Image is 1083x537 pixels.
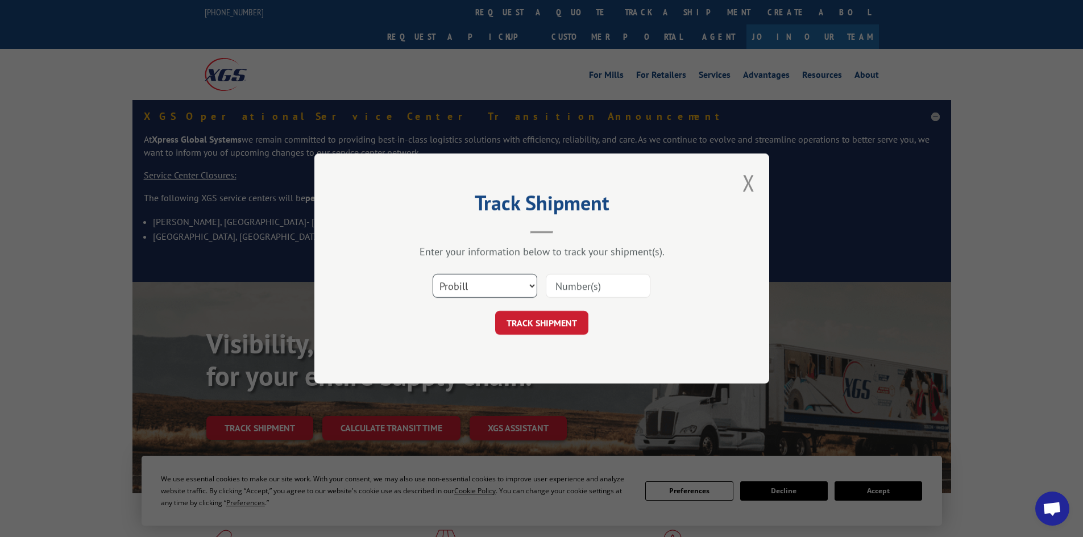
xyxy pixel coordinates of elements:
h2: Track Shipment [371,195,712,217]
button: Close modal [742,168,755,198]
a: Open chat [1035,492,1069,526]
div: Enter your information below to track your shipment(s). [371,245,712,258]
input: Number(s) [546,274,650,298]
button: TRACK SHIPMENT [495,311,588,335]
